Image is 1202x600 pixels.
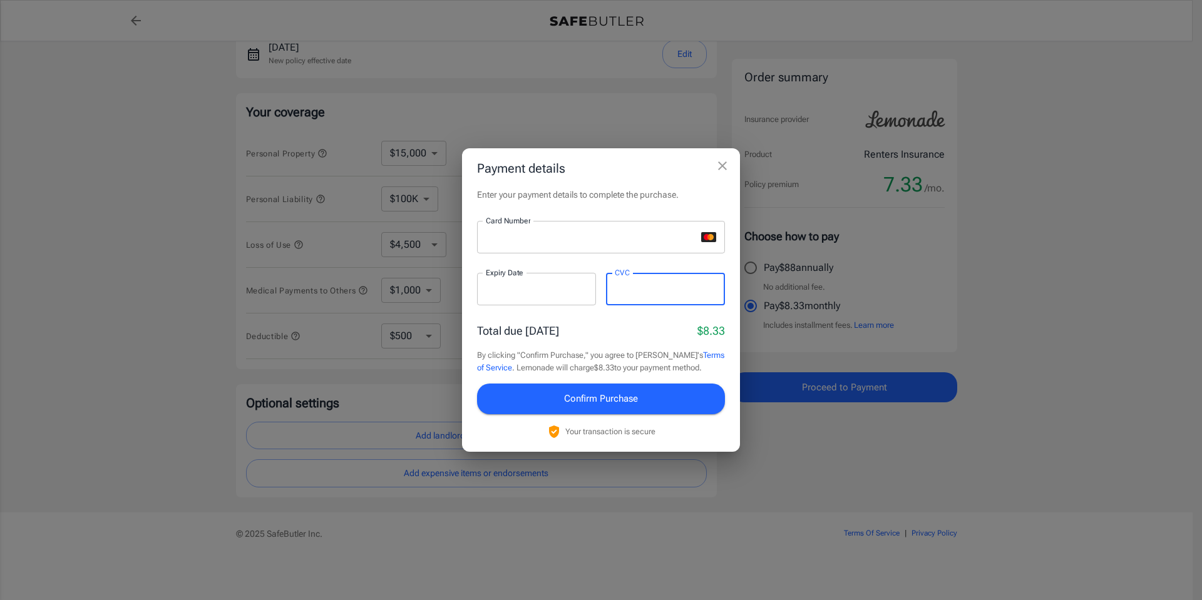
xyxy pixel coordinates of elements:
[477,188,725,201] p: Enter your payment details to complete the purchase.
[615,267,630,278] label: CVC
[697,322,725,339] p: $8.33
[477,349,725,374] p: By clicking "Confirm Purchase," you agree to [PERSON_NAME]'s . Lemonade will charge $8.33 to your...
[462,148,740,188] h2: Payment details
[477,384,725,414] button: Confirm Purchase
[486,267,523,278] label: Expiry Date
[615,283,716,295] iframe: Secure CVC input frame
[486,283,587,295] iframe: Secure expiration date input frame
[477,322,559,339] p: Total due [DATE]
[565,425,655,437] p: Your transaction is secure
[486,231,696,243] iframe: Secure card number input frame
[701,232,716,242] svg: mastercard
[710,153,735,178] button: close
[477,350,724,372] a: Terms of Service
[564,390,638,407] span: Confirm Purchase
[486,215,530,226] label: Card Number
